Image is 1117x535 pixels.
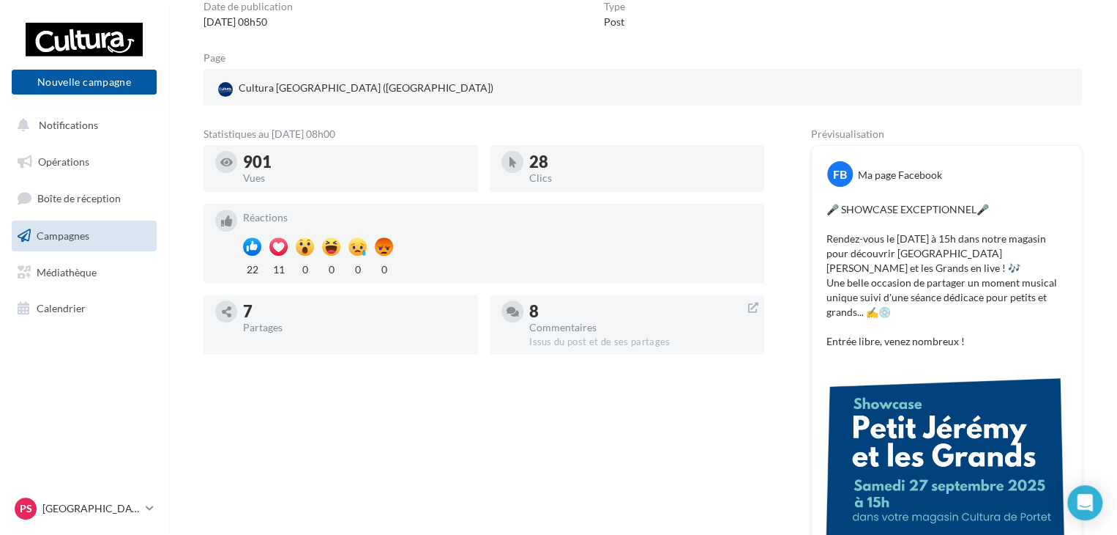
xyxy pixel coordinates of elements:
[9,110,154,141] button: Notifications
[9,147,160,177] a: Opérations
[12,495,157,523] a: Ps [GEOGRAPHIC_DATA]
[9,221,160,251] a: Campagnes
[243,173,466,183] div: Vues
[215,78,500,100] a: Cultura [GEOGRAPHIC_DATA] ([GEOGRAPHIC_DATA])
[203,1,293,12] div: Date de publication
[529,303,752,320] div: 8
[38,155,89,168] span: Opérations
[12,70,157,95] button: Nouvelle campagne
[269,259,288,277] div: 11
[39,119,98,131] span: Notifications
[203,15,293,29] div: [DATE] 08h50
[243,259,261,277] div: 22
[826,202,1066,349] p: 🎤 SHOWCASE EXCEPTIONNEL🎤 Rendez-vous le [DATE] à 15h dans notre magasin pour découvrir [GEOGRAPHI...
[20,501,32,516] span: Ps
[529,336,752,349] div: Issus du post et de ses partages
[322,259,340,277] div: 0
[604,15,625,29] div: Post
[215,78,496,100] div: Cultura [GEOGRAPHIC_DATA] ([GEOGRAPHIC_DATA])
[203,129,764,139] div: Statistiques au [DATE] 08h00
[529,322,752,333] div: Commentaires
[37,265,97,278] span: Médiathèque
[37,302,86,314] span: Calendrier
[529,154,752,170] div: 28
[9,293,160,324] a: Calendrier
[37,192,121,204] span: Boîte de réception
[604,1,625,12] div: Type
[243,303,466,320] div: 7
[42,501,140,516] p: [GEOGRAPHIC_DATA]
[37,229,89,242] span: Campagnes
[203,53,237,63] div: Page
[348,259,367,277] div: 0
[811,129,1082,139] div: Prévisualisation
[858,168,942,182] div: Ma page Facebook
[243,154,466,170] div: 901
[375,259,393,277] div: 0
[9,182,160,214] a: Boîte de réception
[296,259,314,277] div: 0
[1067,485,1102,520] div: Open Intercom Messenger
[827,161,853,187] div: FB
[9,257,160,288] a: Médiathèque
[529,173,752,183] div: Clics
[243,322,466,333] div: Partages
[243,213,752,223] div: Réactions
